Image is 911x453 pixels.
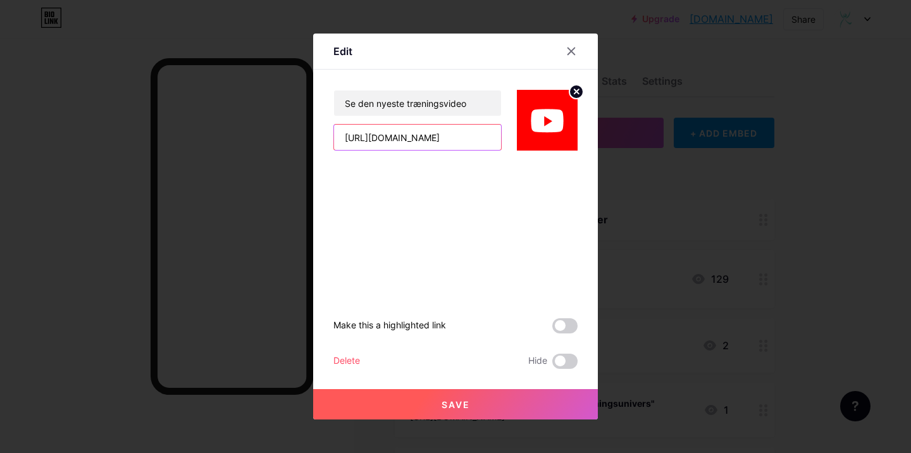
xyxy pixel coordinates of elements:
[517,90,578,151] img: link_thumbnail
[333,354,360,369] div: Delete
[334,125,501,150] input: URL
[528,354,547,369] span: Hide
[313,389,598,419] button: Save
[333,318,446,333] div: Make this a highlighted link
[333,44,352,59] div: Edit
[334,90,501,116] input: Title
[442,399,470,410] span: Save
